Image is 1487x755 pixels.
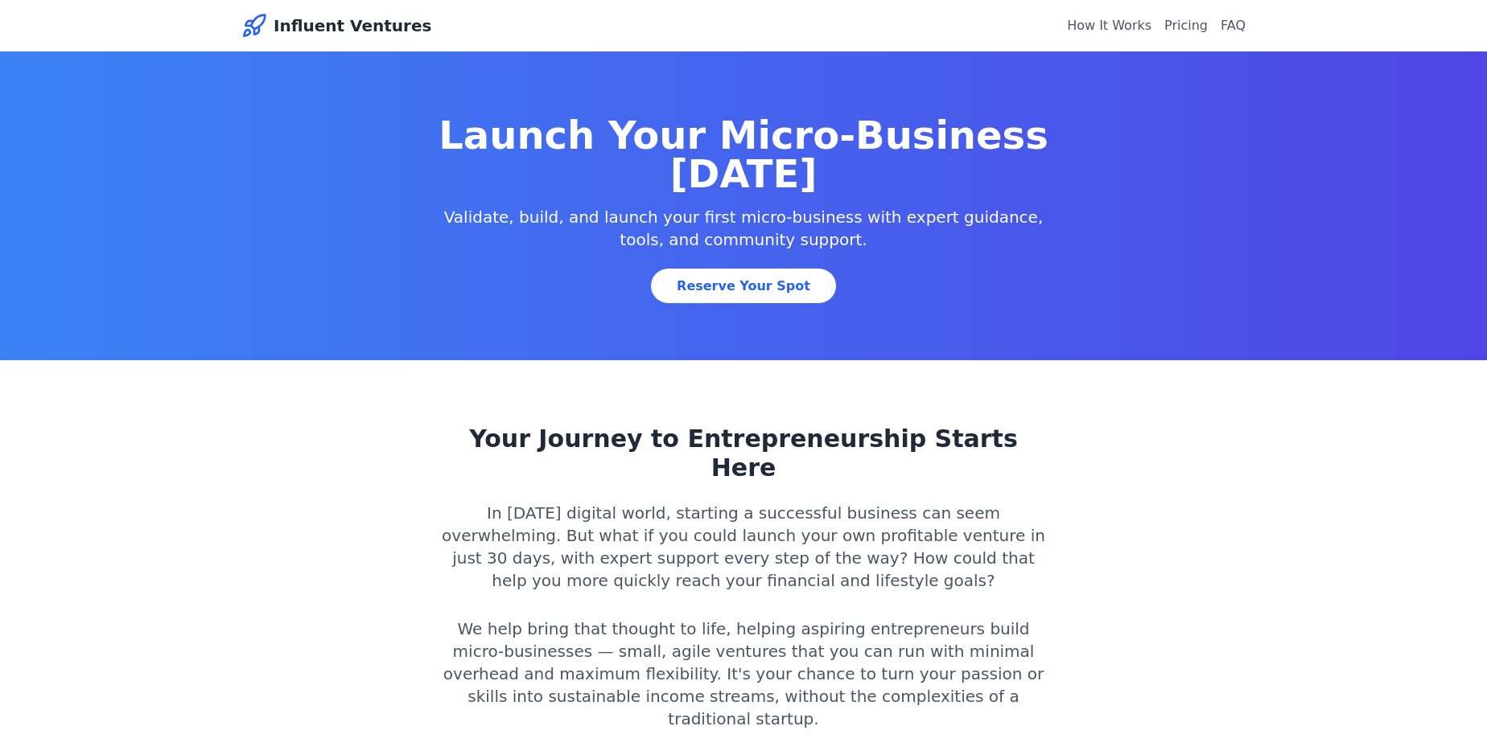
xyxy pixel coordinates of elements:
[651,269,836,303] a: Reserve Your Spot
[1164,18,1208,33] a: Pricing
[435,425,1052,482] h2: Your Journey to Entrepreneurship Starts Here
[435,618,1052,730] p: We help bring that thought to life, helping aspiring entrepreneurs build micro-businesses — small...
[435,206,1052,251] p: Validate, build, and launch your first micro-business with expert guidance, tools, and community ...
[1067,18,1151,33] a: How It Works
[1221,18,1246,33] a: FAQ
[274,14,431,37] span: Influent Ventures
[435,502,1052,592] p: In [DATE] digital world, starting a successful business can seem overwhelming. But what if you co...
[435,116,1052,193] h1: Launch Your Micro-Business [DATE]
